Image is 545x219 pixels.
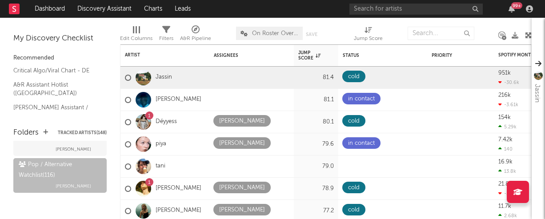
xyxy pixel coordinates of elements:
span: [PERSON_NAME] [56,181,91,191]
a: [PERSON_NAME] [156,96,201,104]
div: Pop / Alternative Watchlist ( 116 ) [19,159,99,181]
a: Critical Algo/Viral Chart - DE [13,66,98,76]
input: Search for artists [349,4,483,15]
a: Déyyess [156,118,177,126]
a: [PERSON_NAME] [156,185,201,192]
div: [PERSON_NAME] [219,205,265,215]
div: cold [348,72,360,82]
div: 154k [498,115,511,120]
span: On Roster Overview [252,31,298,36]
a: tani [156,163,165,170]
div: 951k [498,70,511,76]
div: Recommended [13,53,107,64]
div: Filters [159,22,173,48]
div: Status [343,53,401,58]
div: Priority [432,53,467,58]
div: 11.7k [498,203,511,209]
div: 81.4 [298,72,334,83]
div: 21.8k [498,181,512,187]
div: Folders [13,127,39,138]
div: 99 + [511,2,522,9]
div: in contact [348,138,375,149]
button: Save [306,32,317,37]
div: -30.6k [498,80,519,85]
a: A&R Assistant Hotlist ([GEOGRAPHIC_DATA]) [13,80,98,98]
a: Pop / Alternative Watchlist(116)[PERSON_NAME] [13,158,107,193]
div: Edit Columns [120,22,152,48]
input: Search... [408,27,474,40]
div: 80.1 [298,117,334,127]
div: 79.0 [298,161,334,172]
div: Jassin [532,84,542,103]
span: [PERSON_NAME] [56,144,91,155]
div: -3.61k [498,102,518,108]
div: cold [348,116,360,127]
a: [PERSON_NAME] Assistant / [GEOGRAPHIC_DATA] [13,103,98,121]
div: Jump Score [354,33,383,44]
div: [PERSON_NAME] [219,116,265,127]
div: Assignees [214,53,276,58]
div: 5.29k [498,124,517,130]
div: 77.2 [298,206,334,216]
div: [PERSON_NAME] [219,138,265,149]
div: cold [348,205,360,215]
div: Jump Score [298,50,321,61]
a: Jassin [156,74,172,81]
div: [PERSON_NAME] [219,183,265,193]
a: [PERSON_NAME] [156,207,201,215]
a: piya [156,140,166,148]
div: 13.8k [498,168,516,174]
div: Edit Columns [120,33,152,44]
button: 99+ [509,5,515,12]
div: 2.68k [498,213,517,219]
div: 140 [498,146,513,152]
div: -2.8k [498,191,516,196]
div: A&R Pipeline [180,22,211,48]
div: Filters [159,33,173,44]
div: 78.9 [298,183,334,194]
div: 7.42k [498,137,513,143]
button: Tracked Artists(148) [58,131,107,135]
div: My Discovery Checklist [13,33,107,44]
div: 216k [498,92,511,98]
div: 81.1 [298,95,334,105]
div: Jump Score [354,22,383,48]
div: in contact [348,94,375,104]
div: 16.9k [498,159,513,165]
div: 79.6 [298,139,334,150]
div: A&R Pipeline [180,33,211,44]
div: cold [348,183,360,193]
div: Artist [125,52,192,58]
